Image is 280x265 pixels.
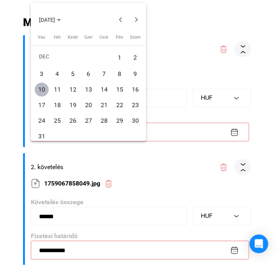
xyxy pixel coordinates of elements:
button: December 17, 2023 [34,97,50,113]
div: 21 [97,98,111,112]
span: Pén [116,35,124,40]
button: December 6, 2023 [81,66,96,82]
span: Hét [54,35,61,40]
button: Next month [129,12,144,27]
div: 22 [113,98,127,112]
div: 26 [66,114,80,128]
div: 3 [35,67,49,81]
span: Szer [84,35,93,40]
button: December 5, 2023 [65,66,81,82]
button: December 21, 2023 [96,97,112,113]
div: 6 [82,67,96,81]
span: Kedd [68,35,78,40]
div: 27 [82,114,96,128]
button: December 29, 2023 [112,113,128,129]
button: December 25, 2023 [50,113,65,129]
button: December 20, 2023 [81,97,96,113]
div: 9 [128,67,142,81]
button: December 13, 2023 [81,82,96,97]
button: December 26, 2023 [65,113,81,129]
div: 2 [128,49,142,65]
span: Vas [38,35,46,40]
button: December 1, 2023 [112,49,128,66]
span: Csüt [100,35,109,40]
button: December 28, 2023 [96,113,112,129]
div: 19 [66,98,80,112]
div: 24 [35,114,49,128]
div: 15 [113,83,127,97]
button: Choose month and year [33,12,67,27]
div: 4 [50,67,64,81]
button: Previous month [113,12,129,27]
button: December 27, 2023 [81,113,96,129]
button: December 14, 2023 [96,82,112,97]
div: 25 [50,114,64,128]
button: December 30, 2023 [128,113,143,129]
button: December 15, 2023 [112,82,128,97]
div: 11 [50,83,64,97]
button: December 22, 2023 [112,97,128,113]
button: December 19, 2023 [65,97,81,113]
div: 13 [82,83,96,97]
button: December 24, 2023 [34,113,50,129]
div: 23 [128,98,142,112]
div: 29 [113,114,127,128]
button: December 8, 2023 [112,66,128,82]
button: December 3, 2023 [34,66,50,82]
div: 31 [35,129,49,143]
td: DEC [34,49,112,66]
div: 1 [113,49,127,65]
button: December 31, 2023 [34,129,50,144]
div: 5 [66,67,80,81]
div: 17 [35,98,49,112]
button: December 9, 2023 [128,66,143,82]
button: December 2, 2023 [128,49,143,66]
button: December 10, 2023 [34,82,50,97]
div: 8 [113,67,127,81]
div: 14 [97,83,111,97]
div: 20 [82,98,96,112]
button: December 12, 2023 [65,82,81,97]
span: [DATE] [39,17,55,23]
button: December 23, 2023 [128,97,143,113]
div: 16 [128,83,142,97]
button: December 16, 2023 [128,82,143,97]
button: December 18, 2023 [50,97,65,113]
button: December 7, 2023 [96,66,112,82]
button: December 11, 2023 [50,82,65,97]
button: December 4, 2023 [50,66,65,82]
div: 28 [97,114,111,128]
div: 30 [128,114,142,128]
div: Open Intercom Messenger [250,235,268,253]
span: Szom [130,35,141,40]
div: 10 [35,83,49,97]
div: 12 [66,83,80,97]
div: 7 [97,67,111,81]
div: 18 [50,98,64,112]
